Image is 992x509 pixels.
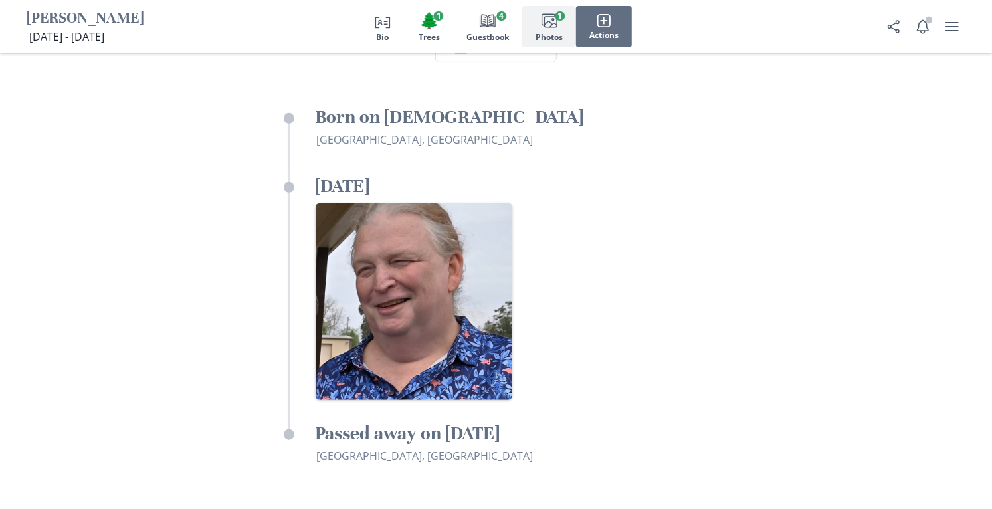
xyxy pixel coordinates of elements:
[419,33,440,42] span: Trees
[316,421,709,445] h3: Passed away on [DATE]
[27,9,144,29] h1: [PERSON_NAME]
[536,33,563,42] span: Photos
[316,203,512,400] img: Mother's funeral (March 26, 2025)
[434,11,444,21] span: 1
[360,6,405,47] button: Bio
[910,13,936,40] button: Notifications
[880,13,907,40] button: Share Obituary
[317,132,709,148] p: [GEOGRAPHIC_DATA], [GEOGRAPHIC_DATA]
[589,31,619,40] span: Actions
[576,6,632,47] button: Actions
[522,6,576,47] button: Photos
[466,33,509,42] span: Guestbook
[29,29,104,44] span: [DATE] - [DATE]
[316,203,512,400] button: Open in full screen
[316,174,709,198] h3: [DATE]
[939,13,965,40] button: user menu
[317,448,709,464] p: [GEOGRAPHIC_DATA], [GEOGRAPHIC_DATA]
[419,11,439,30] span: Tree
[555,11,565,21] span: 1
[377,33,389,42] span: Bio
[453,6,522,47] button: Guestbook
[316,105,709,129] h3: Born on [DEMOGRAPHIC_DATA]
[405,6,453,47] button: Trees
[496,11,506,21] span: 4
